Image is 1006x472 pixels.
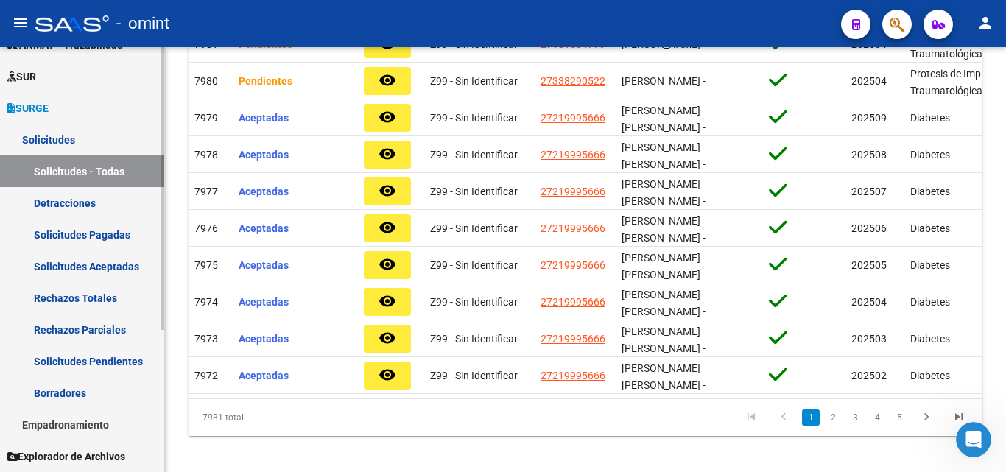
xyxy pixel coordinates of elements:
a: go to next page [912,409,940,426]
span: 202504 [851,75,887,87]
span: 7978 [194,149,218,161]
mat-icon: remove_red_eye [379,71,396,89]
span: Diabetes [910,296,950,308]
span: Diabetes [910,259,950,271]
span: 7972 [194,370,218,381]
span: 27219995666 [541,370,605,381]
span: 27219995666 [541,112,605,124]
span: Z99 - Sin Identificar [430,259,518,271]
span: 7975 [194,259,218,271]
mat-icon: remove_red_eye [379,329,396,347]
li: page 1 [800,405,822,430]
a: go to first page [737,409,765,426]
span: [PERSON_NAME] [PERSON_NAME] - [622,289,706,317]
div: Envíanos un mensaje [15,198,280,239]
span: [PERSON_NAME] [PERSON_NAME] - [622,105,706,133]
a: 5 [890,409,908,426]
span: Inicio [58,373,90,384]
span: 27219995666 [541,186,605,197]
span: [PERSON_NAME] [PERSON_NAME] - [622,215,706,244]
span: 27219995666 [541,149,605,161]
span: 7980 [194,75,218,87]
iframe: Intercom live chat [956,422,991,457]
span: 27219995666 [541,259,605,271]
span: Z99 - Sin Identificar [430,333,518,345]
span: 27219995666 [541,296,605,308]
span: [PERSON_NAME] [PERSON_NAME] - [622,362,706,391]
li: page 3 [844,405,866,430]
div: 7981 total [189,399,345,436]
span: Z99 - Sin Identificar [430,370,518,381]
span: [PERSON_NAME] [PERSON_NAME] - [622,178,706,207]
span: Aceptadas [239,370,289,381]
span: Aceptadas [239,186,289,197]
a: 2 [824,409,842,426]
p: Necesitás ayuda? [29,155,265,180]
span: 7977 [194,186,218,197]
span: 202506 [851,222,887,234]
span: Diabetes [910,333,950,345]
div: Cerrar [253,24,280,50]
span: Z99 - Sin Identificar [430,112,518,124]
span: Diabetes [910,186,950,197]
mat-icon: person [977,14,994,32]
mat-icon: menu [12,14,29,32]
button: Mensajes [147,337,295,395]
span: SURGE [7,100,49,116]
mat-icon: remove_red_eye [379,256,396,273]
li: page 4 [866,405,888,430]
span: 202509 [851,112,887,124]
a: 1 [802,409,820,426]
span: Diabetes [910,112,950,124]
span: 202505 [851,259,887,271]
span: Aceptadas [239,333,289,345]
span: Z99 - Sin Identificar [430,75,518,87]
mat-icon: remove_red_eye [379,182,396,200]
span: [PERSON_NAME] [PERSON_NAME] - [622,325,706,354]
div: Envíanos un mensaje [30,211,246,226]
span: Pendientes [239,75,292,87]
li: page 5 [888,405,910,430]
span: Diabetes [910,222,950,234]
span: 27219995666 [541,222,605,234]
span: Aceptadas [239,149,289,161]
span: [PERSON_NAME] [PERSON_NAME] - [622,141,706,170]
span: Aceptadas [239,259,289,271]
span: Z99 - Sin Identificar [430,222,518,234]
span: [PERSON_NAME] [PERSON_NAME] - [622,252,706,281]
span: 202508 [851,149,887,161]
span: Aceptadas [239,222,289,234]
span: 202502 [851,370,887,381]
span: SUR [7,68,36,85]
span: 7979 [194,112,218,124]
span: 202503 [851,333,887,345]
p: Hola! [PERSON_NAME] [29,105,265,155]
span: Protesis de Implante Traumatológica [910,68,1004,96]
mat-icon: remove_red_eye [379,292,396,310]
mat-icon: remove_red_eye [379,108,396,126]
span: 7974 [194,296,218,308]
span: Diabetes [910,149,950,161]
mat-icon: remove_red_eye [379,366,396,384]
span: 202507 [851,186,887,197]
mat-icon: remove_red_eye [379,219,396,236]
span: Diabetes [910,370,950,381]
mat-icon: remove_red_eye [379,145,396,163]
span: Z99 - Sin Identificar [430,296,518,308]
span: [PERSON_NAME] - [622,75,706,87]
a: 3 [846,409,864,426]
a: go to last page [945,409,973,426]
span: 7976 [194,222,218,234]
span: 7973 [194,333,218,345]
span: - omint [116,7,169,40]
span: Aceptadas [239,296,289,308]
span: 27338290522 [541,75,605,87]
span: Explorador de Archivos [7,448,125,465]
a: go to previous page [770,409,798,426]
span: Mensajes [197,373,245,384]
span: Z99 - Sin Identificar [430,149,518,161]
li: page 2 [822,405,844,430]
a: 4 [868,409,886,426]
span: 27219995666 [541,333,605,345]
span: Z99 - Sin Identificar [430,186,518,197]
